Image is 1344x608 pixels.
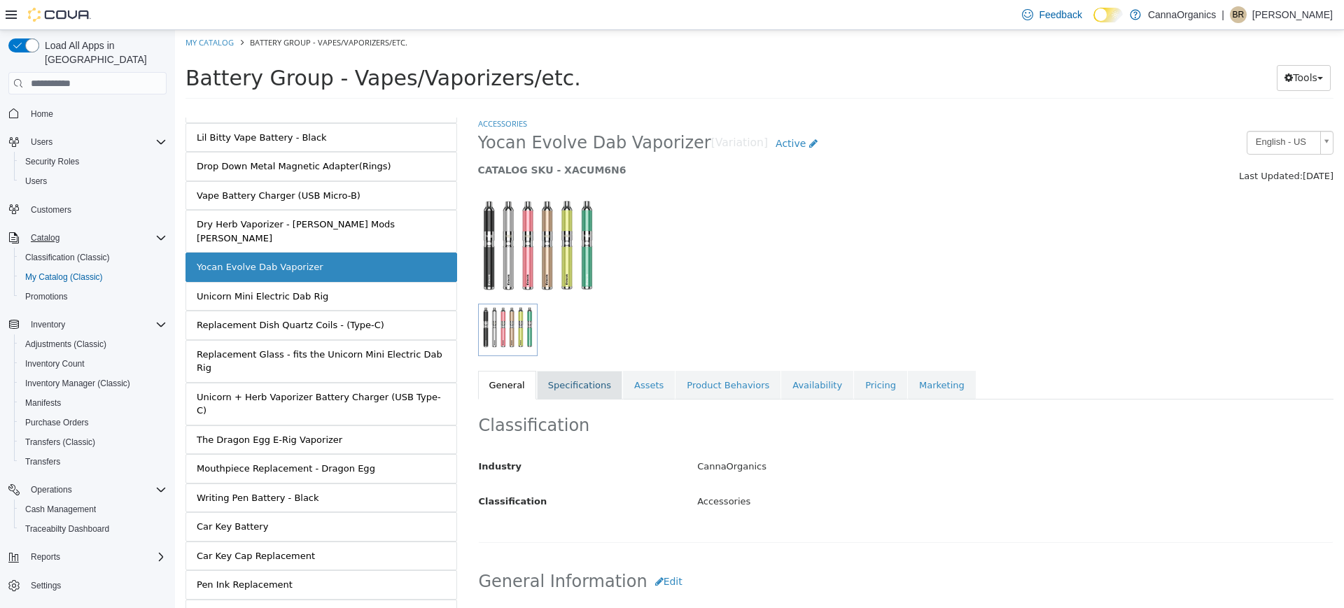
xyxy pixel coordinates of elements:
[22,188,271,215] div: Dry Herb Vaporizer - [PERSON_NAME] Mods [PERSON_NAME]
[500,341,605,370] a: Product Behaviors
[20,288,167,305] span: Promotions
[31,204,71,215] span: Customers
[1128,141,1158,151] span: [DATE]
[25,229,167,246] span: Catalog
[14,374,172,393] button: Inventory Manager (Classic)
[303,341,361,370] a: General
[20,173,167,190] span: Users
[3,575,172,595] button: Settings
[25,437,95,448] span: Transfers (Classic)
[25,104,167,122] span: Home
[22,548,118,562] div: Pen Ink Replacement
[25,134,167,150] span: Users
[472,539,515,565] button: Edit
[25,271,103,283] span: My Catalog (Classic)
[25,378,130,389] span: Inventory Manager (Classic)
[20,434,167,451] span: Transfers (Classic)
[22,577,122,591] div: Pen Cap Replacement
[20,375,167,392] span: Inventory Manager (Classic)
[14,248,172,267] button: Classification (Classic)
[20,453,66,470] a: Transfers
[25,504,96,515] span: Cash Management
[1016,1,1087,29] a: Feedback
[25,397,61,409] span: Manifests
[20,153,85,170] a: Security Roles
[25,358,85,369] span: Inventory Count
[31,580,61,591] span: Settings
[512,425,1168,449] div: CannaOrganics
[25,316,71,333] button: Inventory
[20,269,167,285] span: My Catalog (Classic)
[22,159,185,173] div: Vape Battery Charger (USB Micro-B)
[303,169,423,274] img: 150
[362,341,447,370] a: Specifications
[303,134,939,146] h5: CATALOG SKU - XACUM6N6
[25,577,66,594] a: Settings
[304,385,1158,406] h2: Classification
[22,288,209,302] div: Replacement Dish Quartz Coils - (Type-C)
[22,318,271,345] div: Replacement Glass - fits the Unicorn Mini Electric Dab Rig
[1148,6,1216,23] p: CannaOrganics
[25,156,79,167] span: Security Roles
[25,134,58,150] button: Users
[25,339,106,350] span: Adjustments (Classic)
[20,501,101,518] a: Cash Management
[3,228,172,248] button: Catalog
[25,481,78,498] button: Operations
[20,355,167,372] span: Inventory Count
[25,523,109,535] span: Traceabilty Dashboard
[1230,6,1247,23] div: Brooklyn Russell
[14,171,172,191] button: Users
[1072,101,1158,125] a: English - US
[20,288,73,305] a: Promotions
[25,291,68,302] span: Promotions
[20,269,108,285] a: My Catalog (Classic)
[20,355,90,372] a: Inventory Count
[14,519,172,539] button: Traceabilty Dashboard
[304,466,372,476] span: Classification
[22,101,152,115] div: Lil Bitty Vape Battery - Black
[25,202,77,218] a: Customers
[22,519,140,533] div: Car Key Cap Replacement
[20,521,115,537] a: Traceabilty Dashboard
[25,577,167,594] span: Settings
[22,432,200,446] div: Mouthpiece Replacement - Dragon Egg
[31,551,60,563] span: Reports
[3,315,172,334] button: Inventory
[20,153,167,170] span: Security Roles
[20,395,66,411] a: Manifests
[25,417,89,428] span: Purchase Orders
[303,88,352,99] a: Accessories
[25,549,167,565] span: Reports
[3,480,172,500] button: Operations
[20,453,167,470] span: Transfers
[22,461,144,475] div: Writing Pen Battery - Black
[25,252,110,263] span: Classification (Classic)
[14,334,172,354] button: Adjustments (Classic)
[25,316,167,333] span: Inventory
[20,249,167,266] span: Classification (Classic)
[601,108,631,119] span: Active
[25,176,47,187] span: Users
[3,199,172,220] button: Customers
[303,102,536,124] span: Yocan Evolve Dab Vaporizer
[25,201,167,218] span: Customers
[25,481,167,498] span: Operations
[10,36,406,60] span: Battery Group - Vapes/Vaporizers/etc.
[1093,8,1123,22] input: Dark Mode
[3,547,172,567] button: Reports
[31,108,53,120] span: Home
[14,152,172,171] button: Security Roles
[3,132,172,152] button: Users
[512,460,1168,484] div: Accessories
[20,336,167,353] span: Adjustments (Classic)
[20,521,167,537] span: Traceabilty Dashboard
[25,549,66,565] button: Reports
[22,403,167,417] div: The Dragon Egg E-Rig Vaporizer
[1093,22,1094,23] span: Dark Mode
[25,456,60,467] span: Transfers
[31,484,72,495] span: Operations
[22,129,216,143] div: Drop Down Metal Magnetic Adapter(Rings)
[304,539,1158,565] h2: General Information
[1102,35,1156,61] button: Tools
